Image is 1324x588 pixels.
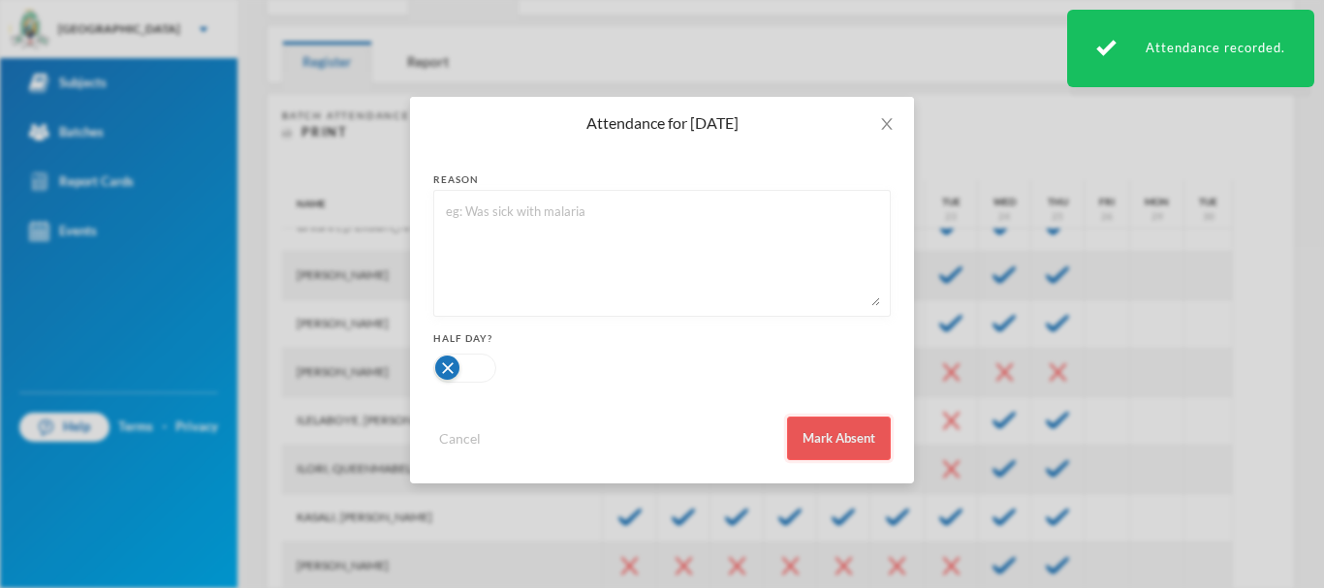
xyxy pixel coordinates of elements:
[433,172,891,187] div: reason
[787,417,891,460] button: Mark Absent
[433,112,891,134] div: Attendance for [DATE]
[433,427,487,449] button: Cancel
[879,116,895,132] i: icon: close
[860,97,914,151] button: Close
[433,331,891,346] div: Half Day?
[1067,10,1314,87] div: Attendance recorded.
